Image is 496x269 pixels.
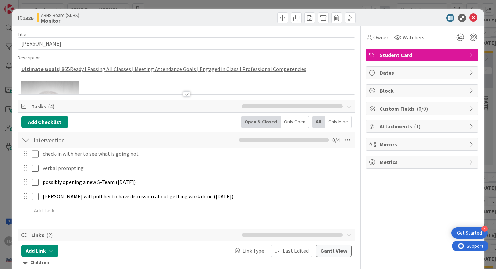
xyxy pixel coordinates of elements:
div: 4 [481,226,488,232]
span: 0 / 4 [332,136,340,144]
span: Owner [373,33,388,41]
span: ( 2 ) [46,232,53,238]
span: [PERSON_NAME] will pull her to have discussion about getting work done ([DATE]) [43,193,233,200]
span: ABHS Board (SDHS) [41,12,79,18]
button: Gantt View [316,245,352,257]
p: verbal prompting [43,164,350,172]
p: check-in with her to see what is going not [43,150,350,158]
span: ( 4 ) [48,103,54,110]
span: Link Type [242,247,264,255]
span: Tasks [31,102,239,110]
div: Only Open [281,116,309,128]
div: All [312,116,325,128]
span: possibly opening a new S-Team ([DATE]) [43,179,136,185]
div: Children [23,259,350,266]
span: Links [31,231,239,239]
span: Mirrors [380,140,466,148]
span: Last Edited [283,247,309,255]
u: Ultimate Goals [21,66,59,72]
input: Add Checklist... [31,134,174,146]
span: Block [380,87,466,95]
span: ( 0/0 ) [417,105,428,112]
span: Metrics [380,158,466,166]
span: ( 1 ) [414,123,420,130]
div: Open & Closed [241,116,281,128]
span: ID [18,14,33,22]
button: Add Link [21,245,58,257]
u: | 865Ready | Passing All Classes | Meeting Attendance Goals | Engaged in Class | Professional Com... [59,66,306,72]
input: type card name here... [18,37,356,50]
span: Custom Fields [380,104,466,113]
b: 1326 [23,14,33,21]
span: Attachments [380,122,466,130]
span: Watchers [403,33,424,41]
div: Only Mine [325,116,352,128]
div: Get Started [457,230,482,236]
span: Dates [380,69,466,77]
span: Support [14,1,31,9]
button: Add Checklist [21,116,68,128]
span: Student Card [380,51,466,59]
b: Monitor [41,18,79,23]
button: Last Edited [271,245,312,257]
label: Title [18,31,26,37]
span: Description [18,55,41,61]
div: Open Get Started checklist, remaining modules: 4 [451,227,488,239]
